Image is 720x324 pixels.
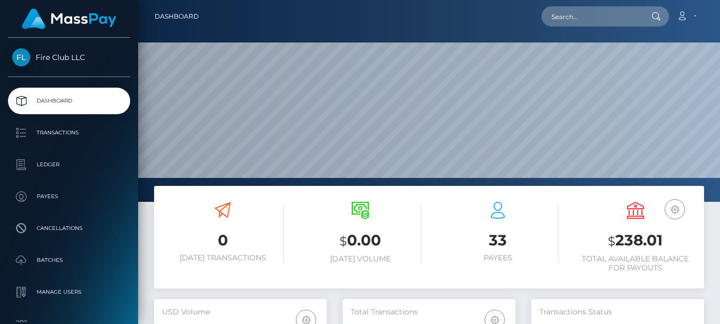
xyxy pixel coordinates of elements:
a: Payees [8,183,130,210]
span: Fire Club LLC [8,53,130,62]
img: MassPay Logo [22,8,116,29]
p: Cancellations [12,220,126,236]
img: Fire Club LLC [12,48,30,66]
p: Ledger [12,157,126,173]
p: Transactions [12,125,126,141]
p: Manage Users [12,284,126,300]
h5: Transactions Status [539,307,696,318]
small: $ [608,234,615,249]
a: Manage Users [8,279,130,305]
a: Dashboard [8,88,130,114]
p: Batches [12,252,126,268]
h3: 238.01 [574,230,696,252]
a: Ledger [8,151,130,178]
p: Dashboard [12,93,126,109]
p: Payees [12,189,126,204]
h5: Total Transactions [351,307,507,318]
a: Transactions [8,120,130,146]
h5: USD Volume [162,307,319,318]
h6: Total Available Balance for Payouts [574,254,696,272]
a: Dashboard [155,5,199,28]
a: Cancellations [8,215,130,242]
a: Batches [8,247,130,274]
input: Search... [541,6,641,27]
